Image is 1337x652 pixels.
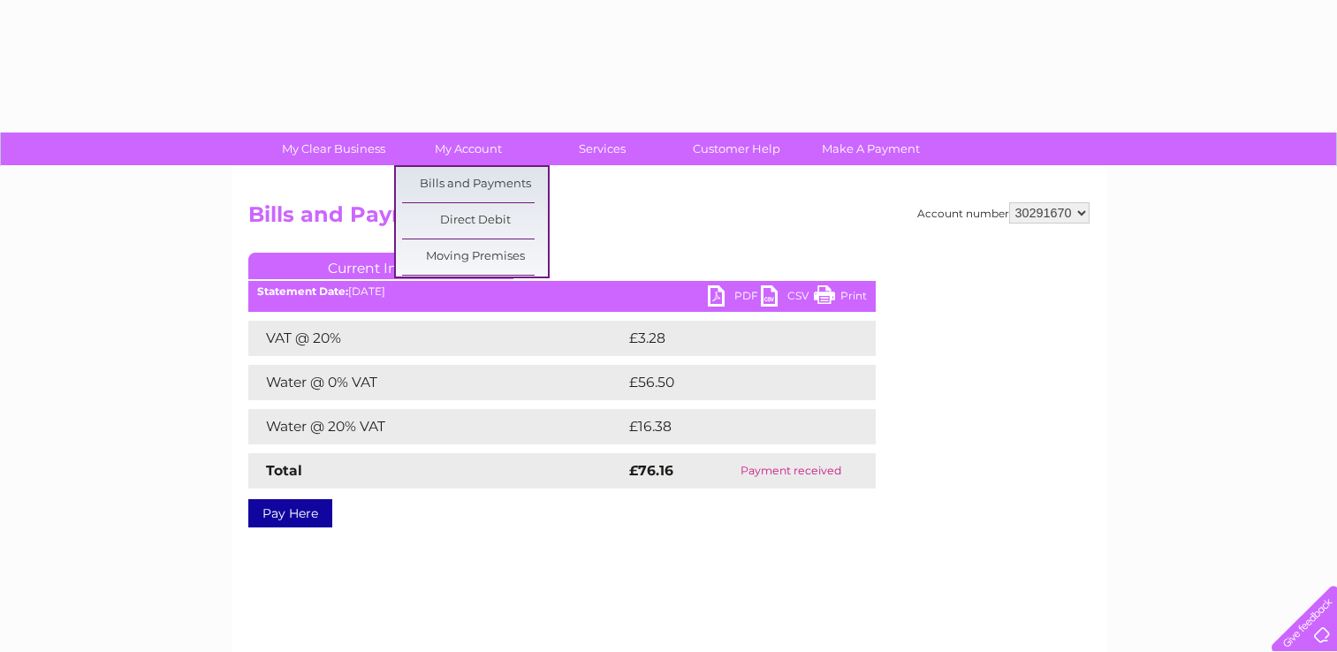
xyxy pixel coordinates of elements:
[248,253,513,279] a: Current Invoice
[814,285,867,311] a: Print
[395,133,541,165] a: My Account
[529,133,675,165] a: Services
[402,276,548,311] a: E-Billing
[248,499,332,527] a: Pay Here
[402,203,548,239] a: Direct Debit
[248,365,625,400] td: Water @ 0% VAT
[257,284,348,298] b: Statement Date:
[761,285,814,311] a: CSV
[706,453,875,489] td: Payment received
[629,462,673,479] strong: £76.16
[917,202,1090,224] div: Account number
[708,285,761,311] a: PDF
[625,365,840,400] td: £56.50
[266,462,302,479] strong: Total
[664,133,809,165] a: Customer Help
[248,202,1090,236] h2: Bills and Payments
[248,321,625,356] td: VAT @ 20%
[261,133,406,165] a: My Clear Business
[248,409,625,444] td: Water @ 20% VAT
[402,239,548,275] a: Moving Premises
[798,133,944,165] a: Make A Payment
[248,285,876,298] div: [DATE]
[625,321,834,356] td: £3.28
[625,409,839,444] td: £16.38
[402,167,548,202] a: Bills and Payments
